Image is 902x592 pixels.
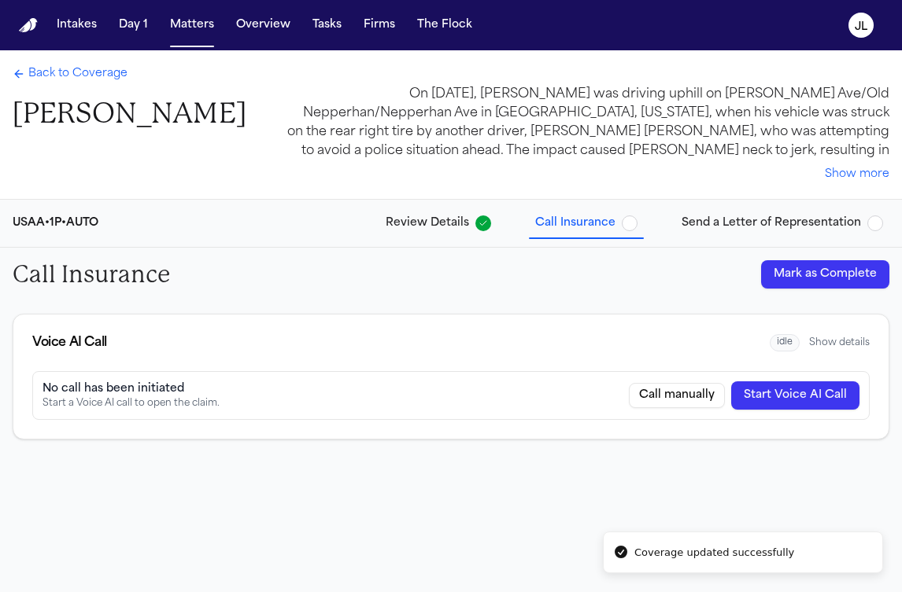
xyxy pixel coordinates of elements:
[682,215,861,231] span: Send a Letter of Representation
[19,18,38,33] img: Finch Logo
[13,260,170,289] h2: Call Insurance
[379,209,497,237] button: Review Details
[19,18,38,33] a: Home
[386,215,469,231] span: Review Details
[809,336,870,349] button: Show details
[731,381,859,410] button: Start Voice AI Call
[13,96,246,131] h1: [PERSON_NAME]
[535,215,616,231] span: Call Insurance
[13,66,128,82] a: Back to Coverage
[634,545,794,561] div: Coverage updated successfully
[13,215,98,231] div: USAA • 1P • AUTO
[761,260,889,289] button: Mark as Complete
[770,334,800,352] span: idle
[285,85,889,160] div: On [DATE], [PERSON_NAME] was driving uphill on [PERSON_NAME] Ave/Old Nepperhan/Nepperhan Ave in [...
[529,209,644,237] button: Call Insurance
[675,209,889,237] button: Send a Letter of Representation
[306,11,348,39] button: Tasks
[32,333,107,352] div: Voice AI Call
[43,397,220,410] div: Start a Voice AI call to open the claim.
[230,11,297,39] button: Overview
[164,11,220,39] button: Matters
[629,383,725,408] button: Call carrier manually
[113,11,154,39] button: Day 1
[28,66,128,82] span: Back to Coverage
[50,11,103,39] button: Intakes
[43,381,220,397] div: No call has been initiated
[411,11,479,39] button: The Flock
[825,167,889,182] button: Show more
[357,11,401,39] button: Firms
